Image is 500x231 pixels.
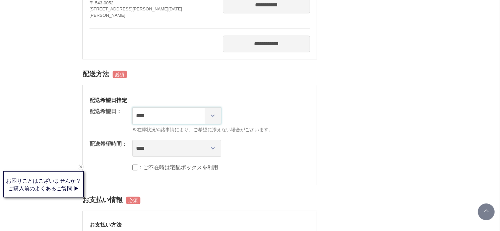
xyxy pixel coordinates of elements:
label: : ご不在時は宅配ボックスを利用 [140,165,218,170]
span: ※在庫状況や諸事情により、ご希望に添えない場合がございます。 [132,126,310,133]
h3: 配送希望日指定 [89,97,310,104]
dt: 配送希望時間： [89,140,127,148]
h3: お支払い方法 [89,221,310,228]
dt: 配送希望日： [89,107,122,115]
h2: お支払い情報 [82,192,317,208]
h2: 配送方法 [82,66,317,82]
